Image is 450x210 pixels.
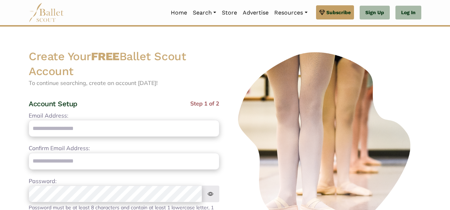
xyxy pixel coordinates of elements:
strong: FREE [91,50,119,63]
h2: Create Your Ballet Scout Account [29,49,219,79]
a: Log In [395,6,421,20]
span: To continue searching, create an account [DATE]! [29,79,158,86]
a: Subscribe [316,5,354,19]
a: Sign Up [360,6,390,20]
label: Confirm Email Address: [29,144,90,153]
span: Step 1 of 2 [190,99,219,111]
span: Subscribe [326,8,351,16]
label: Email Address: [29,111,68,120]
label: Password: [29,177,57,186]
a: Search [190,5,219,20]
a: Resources [271,5,310,20]
a: Advertise [240,5,271,20]
a: Home [168,5,190,20]
img: gem.svg [319,8,325,16]
h4: Account Setup [29,99,78,108]
a: Store [219,5,240,20]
